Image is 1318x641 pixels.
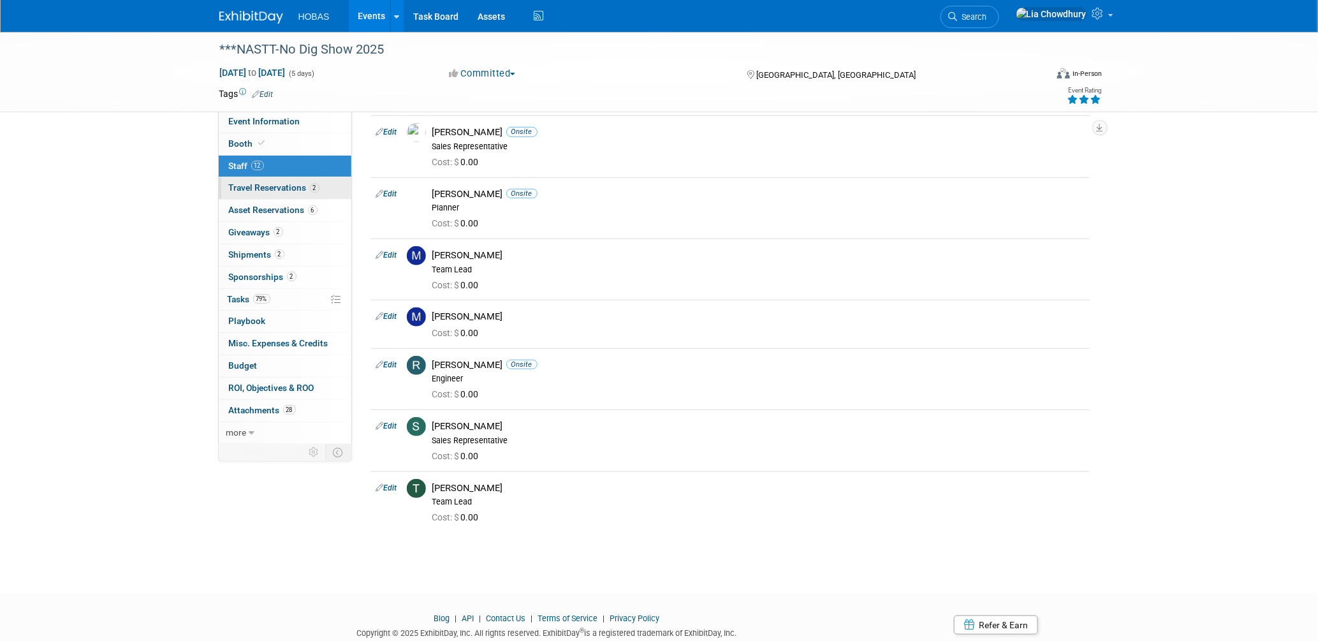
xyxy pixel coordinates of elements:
td: Tags [219,87,274,100]
div: Team Lead [432,265,1085,275]
div: Sales Representative [432,436,1085,446]
span: Onsite [506,360,538,369]
img: R.jpg [407,356,426,375]
td: Personalize Event Tab Strip [304,444,326,460]
span: Search [958,12,987,22]
img: Lia Chowdhury [1016,7,1087,21]
a: Asset Reservations6 [219,200,351,221]
span: Cost: $ [432,389,461,399]
span: Staff [229,161,264,171]
a: Edit [376,312,397,321]
span: 28 [283,405,296,415]
span: Budget [229,360,258,371]
a: Budget [219,355,351,377]
a: Contact Us [486,614,525,623]
a: Travel Reservations2 [219,177,351,199]
a: Event Information [219,111,351,133]
img: S.jpg [407,417,426,436]
div: Engineer [432,374,1085,384]
div: Copyright © 2025 ExhibitDay, Inc. All rights reserved. ExhibitDay is a registered trademark of Ex... [219,624,875,639]
div: ***NASTT-No Dig Show 2025 [216,38,1027,61]
span: 0.00 [432,389,484,399]
span: 0.00 [432,328,484,338]
div: [PERSON_NAME] [432,482,1085,494]
a: Shipments2 [219,244,351,266]
span: Playbook [229,316,266,326]
span: Attachments [229,405,296,415]
span: | [476,614,484,623]
span: Cost: $ [432,280,461,290]
div: Team Lead [432,497,1085,507]
span: more [226,427,247,438]
span: 2 [287,272,297,281]
span: 2 [275,249,284,259]
a: Terms of Service [538,614,597,623]
div: [PERSON_NAME] [432,188,1085,200]
span: (5 days) [288,70,315,78]
a: Edit [376,422,397,431]
span: 12 [251,161,264,170]
a: Search [941,6,999,28]
span: Misc. Expenses & Credits [229,338,328,348]
i: Booth reservation complete [259,140,265,147]
span: 2 [310,183,319,193]
img: M.jpg [407,307,426,327]
div: Event Format [971,66,1102,85]
span: 0.00 [432,451,484,461]
div: [PERSON_NAME] [432,359,1085,371]
span: Cost: $ [432,512,461,522]
a: Tasks79% [219,289,351,311]
a: Edit [376,483,397,492]
a: Edit [376,189,397,198]
span: Onsite [506,127,538,136]
span: | [599,614,608,623]
td: Toggle Event Tabs [325,444,351,460]
span: Giveaways [229,227,283,237]
div: Event Rating [1067,87,1101,94]
img: M.jpg [407,246,426,265]
span: HOBAS [298,11,330,22]
a: Refer & Earn [954,615,1038,635]
div: [PERSON_NAME] [432,311,1085,323]
img: ExhibitDay [219,11,283,24]
span: 0.00 [432,280,484,290]
a: Booth [219,133,351,155]
span: Cost: $ [432,218,461,228]
span: ROI, Objectives & ROO [229,383,314,393]
button: Committed [444,67,520,80]
a: Edit [376,128,397,136]
a: Giveaways2 [219,222,351,244]
span: 2 [274,227,283,237]
div: In-Person [1072,69,1102,78]
a: Playbook [219,311,351,332]
span: | [527,614,536,623]
img: T.jpg [407,479,426,498]
div: [PERSON_NAME] [432,126,1085,138]
a: ROI, Objectives & ROO [219,378,351,399]
a: Blog [434,614,450,623]
a: Privacy Policy [610,614,659,623]
a: more [219,422,351,444]
a: API [462,614,474,623]
a: Sponsorships2 [219,267,351,288]
span: 0.00 [432,512,484,522]
span: Cost: $ [432,328,461,338]
span: | [451,614,460,623]
div: [PERSON_NAME] [432,420,1085,432]
a: Staff12 [219,156,351,177]
a: Misc. Expenses & Credits [219,333,351,355]
span: Sponsorships [229,272,297,282]
span: Shipments [229,249,284,260]
a: Edit [253,90,274,99]
span: Booth [229,138,268,149]
span: [GEOGRAPHIC_DATA], [GEOGRAPHIC_DATA] [756,70,916,80]
span: Tasks [228,294,270,304]
span: 0.00 [432,218,484,228]
span: 79% [253,294,270,304]
a: Edit [376,360,397,369]
a: Attachments28 [219,400,351,422]
span: [DATE] [DATE] [219,67,286,78]
div: [PERSON_NAME] [432,249,1085,262]
span: 0.00 [432,157,484,167]
sup: ® [580,627,584,634]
